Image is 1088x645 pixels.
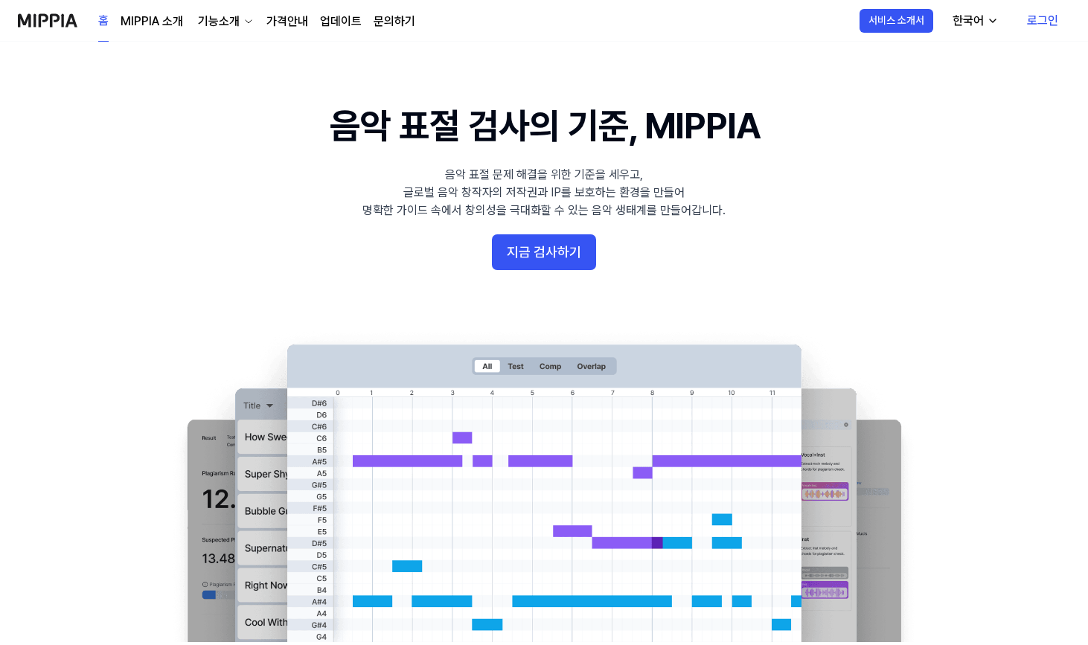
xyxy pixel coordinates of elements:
a: 업데이트 [320,13,362,31]
a: 홈 [98,1,109,42]
div: 음악 표절 문제 해결을 위한 기준을 세우고, 글로벌 음악 창작자의 저작권과 IP를 보호하는 환경을 만들어 명확한 가이드 속에서 창의성을 극대화할 수 있는 음악 생태계를 만들어... [362,166,726,219]
button: 지금 검사하기 [492,234,596,270]
div: 기능소개 [195,13,243,31]
h1: 음악 표절 검사의 기준, MIPPIA [330,101,759,151]
button: 기능소개 [195,13,255,31]
button: 서비스 소개서 [860,9,933,33]
a: MIPPIA 소개 [121,13,183,31]
img: main Image [157,330,931,642]
button: 한국어 [941,6,1008,36]
div: 한국어 [950,12,987,30]
a: 문의하기 [374,13,415,31]
a: 가격안내 [266,13,308,31]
